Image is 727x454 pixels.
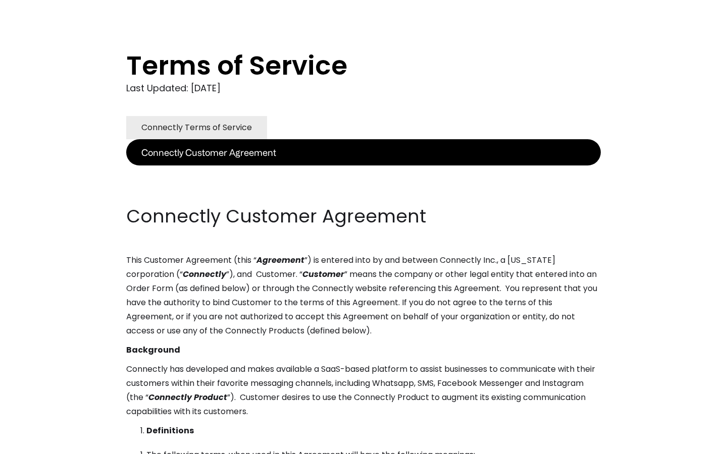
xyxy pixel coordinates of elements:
[148,391,227,403] em: Connectly Product
[302,268,344,280] em: Customer
[183,268,226,280] em: Connectly
[126,344,180,356] strong: Background
[20,436,61,450] ul: Language list
[126,253,601,338] p: This Customer Agreement (this “ ”) is entered into by and between Connectly Inc., a [US_STATE] co...
[141,145,276,159] div: Connectly Customer Agreement
[256,254,304,266] em: Agreement
[141,121,252,135] div: Connectly Terms of Service
[126,81,601,96] div: Last Updated: [DATE]
[126,50,560,81] h1: Terms of Service
[126,362,601,419] p: Connectly has developed and makes available a SaaS-based platform to assist businesses to communi...
[146,425,194,436] strong: Definitions
[126,165,601,180] p: ‍
[10,435,61,450] aside: Language selected: English
[126,204,601,229] h2: Connectly Customer Agreement
[126,185,601,199] p: ‍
